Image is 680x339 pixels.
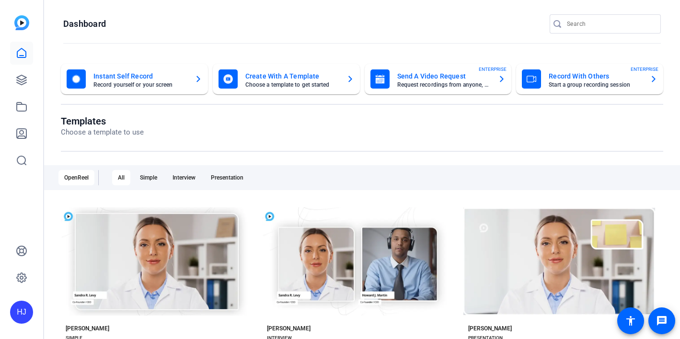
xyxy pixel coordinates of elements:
img: blue-gradient.svg [14,15,29,30]
div: Simple [134,170,163,185]
div: [PERSON_NAME] [468,325,512,332]
div: [PERSON_NAME] [267,325,311,332]
mat-card-subtitle: Start a group recording session [549,82,642,88]
button: Instant Self RecordRecord yourself or your screen [61,64,208,94]
h1: Dashboard [63,18,106,30]
div: All [112,170,130,185]
mat-card-title: Instant Self Record [93,70,187,82]
div: HJ [10,301,33,324]
p: Choose a template to use [61,127,144,138]
mat-card-subtitle: Choose a template to get started [245,82,339,88]
mat-card-title: Create With A Template [245,70,339,82]
mat-icon: accessibility [625,315,636,327]
mat-card-subtitle: Record yourself or your screen [93,82,187,88]
mat-icon: message [656,315,668,327]
button: Create With A TemplateChoose a template to get started [213,64,360,94]
span: ENTERPRISE [631,66,658,73]
div: OpenReel [58,170,94,185]
mat-card-title: Record With Others [549,70,642,82]
button: Record With OthersStart a group recording sessionENTERPRISE [516,64,663,94]
div: Interview [167,170,201,185]
input: Search [567,18,653,30]
mat-card-subtitle: Request recordings from anyone, anywhere [397,82,491,88]
mat-card-title: Send A Video Request [397,70,491,82]
div: [PERSON_NAME] [66,325,109,332]
span: ENTERPRISE [479,66,507,73]
h1: Templates [61,115,144,127]
button: Send A Video RequestRequest recordings from anyone, anywhereENTERPRISE [365,64,512,94]
div: Presentation [205,170,249,185]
